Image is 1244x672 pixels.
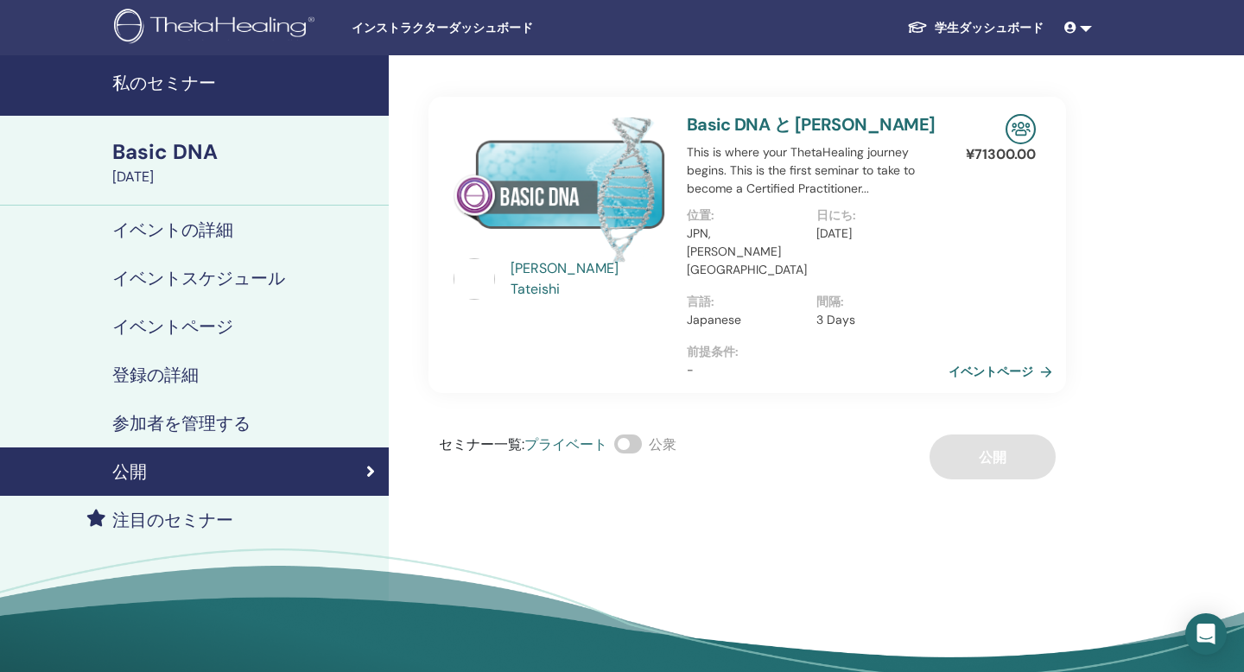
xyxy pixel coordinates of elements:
div: Open Intercom Messenger [1185,613,1227,655]
p: [DATE] [816,225,936,243]
p: 前提条件 : [687,343,946,361]
a: 学生ダッシュボード [893,12,1057,44]
p: This is where your ThetaHealing journey begins. This is the first seminar to take to become a Cer... [687,143,946,198]
a: Basic DNA[DATE] [102,137,389,187]
span: プライベート [524,435,607,453]
h4: 公開 [112,461,147,482]
h4: イベントページ [112,316,233,337]
img: In-Person Seminar [1006,114,1036,144]
p: 言語 : [687,293,806,311]
img: logo.png [114,9,321,48]
h4: 登録の詳細 [112,365,199,385]
p: JPN, [PERSON_NAME][GEOGRAPHIC_DATA] [687,225,806,279]
p: 日にち : [816,206,936,225]
p: Japanese [687,311,806,329]
h4: イベントスケジュール [112,268,285,288]
h4: イベントの詳細 [112,219,233,240]
span: 公衆 [649,435,676,453]
img: Basic DNA [454,114,666,263]
div: Basic DNA [112,137,378,167]
h4: 注目のセミナー [112,510,233,530]
h4: 参加者を管理する [112,413,251,434]
div: [DATE] [112,167,378,187]
p: - [687,361,946,379]
h4: 私のセミナー [112,73,378,93]
p: ¥ 71300.00 [966,144,1036,165]
a: [PERSON_NAME] Tateishi [511,258,670,300]
p: 3 Days [816,311,936,329]
p: 間隔 : [816,293,936,311]
a: Basic DNA と [PERSON_NAME] [687,113,936,136]
a: イベントページ [949,358,1059,384]
span: インストラクターダッシュボード [352,19,611,37]
p: 位置 : [687,206,806,225]
span: セミナー一覧 : [439,435,524,453]
img: graduation-cap-white.svg [907,20,928,35]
